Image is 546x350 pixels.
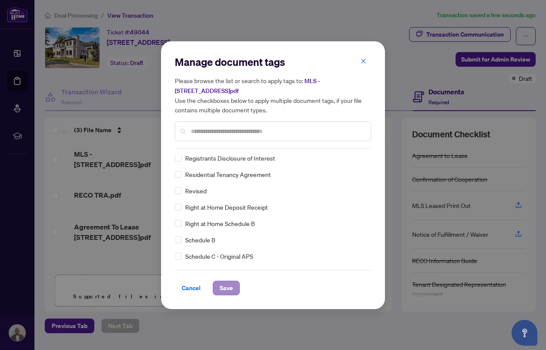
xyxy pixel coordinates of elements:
[360,58,366,64] span: close
[213,281,240,295] button: Save
[175,55,371,69] h2: Manage document tags
[182,281,201,295] span: Cancel
[220,281,233,295] span: Save
[175,76,371,115] h5: Please browse the list or search to apply tags to: Use the checkboxes below to apply multiple doc...
[175,77,320,95] span: MLS - [STREET_ADDRESS]pdf
[175,281,208,295] button: Cancel
[185,202,268,212] span: Right at Home Deposit Receipt
[185,235,215,245] span: Schedule B
[185,219,255,228] span: Right at Home Schedule B
[185,153,275,163] span: Registrants Disclosure of Interest
[185,186,207,195] span: Revised
[185,170,271,179] span: Residential Tenancy Agreement
[185,251,253,261] span: Schedule C - Original APS
[512,320,537,346] button: Open asap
